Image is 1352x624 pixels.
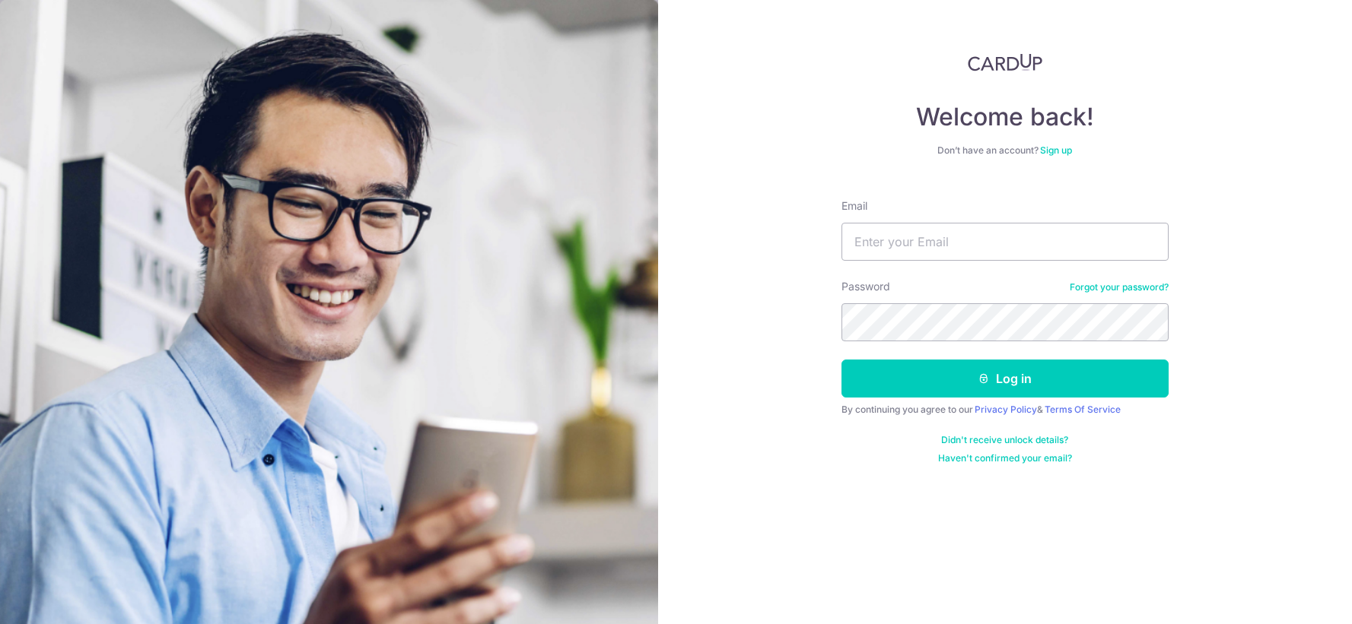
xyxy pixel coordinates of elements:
[975,404,1037,415] a: Privacy Policy
[841,144,1169,157] div: Don’t have an account?
[941,434,1068,446] a: Didn't receive unlock details?
[841,360,1169,398] button: Log in
[968,53,1042,71] img: CardUp Logo
[841,279,890,294] label: Password
[841,404,1169,416] div: By continuing you agree to our &
[1040,144,1072,156] a: Sign up
[841,102,1169,132] h4: Welcome back!
[841,223,1169,261] input: Enter your Email
[1070,281,1169,293] a: Forgot your password?
[1045,404,1121,415] a: Terms Of Service
[841,198,867,214] label: Email
[938,452,1072,464] a: Haven't confirmed your email?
